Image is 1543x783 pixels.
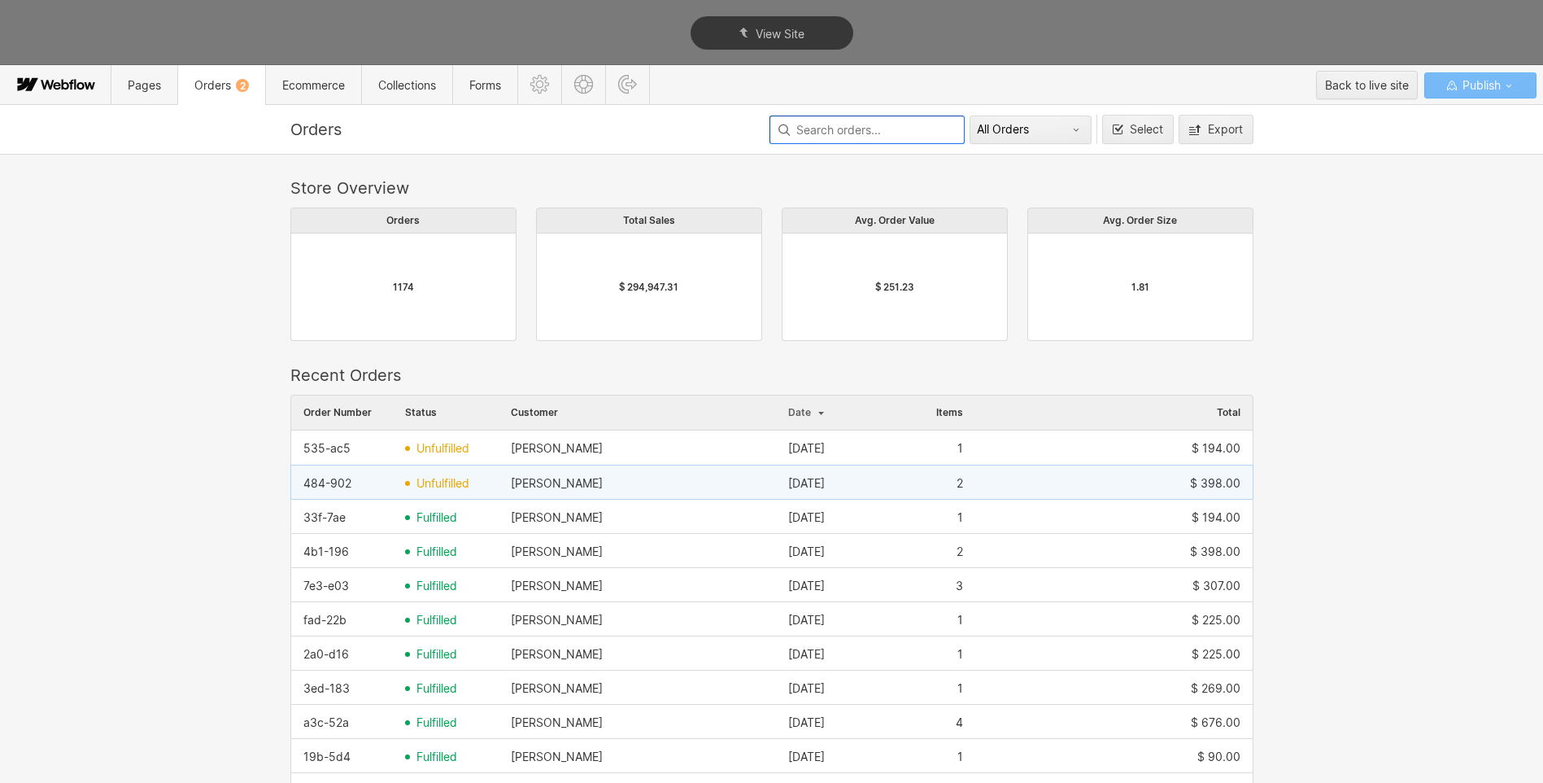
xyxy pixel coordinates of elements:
[290,670,1253,706] div: row
[416,580,457,593] span: fulfilled
[303,580,349,593] div: 7e3-e03
[788,406,811,418] span: Date
[416,442,469,455] span: unfulfilled
[290,120,765,139] div: Orders
[1027,208,1253,234] div: Avg. Order Size
[1208,123,1243,136] div: Export
[511,407,558,418] span: Customer
[957,648,963,661] div: 1
[511,477,603,490] div: [PERSON_NAME]
[303,511,346,524] div: 33f-7ae
[788,477,825,490] div: [DATE]
[290,601,1253,637] div: row
[405,407,437,418] span: Status
[416,750,457,763] span: fulfilled
[936,407,963,418] span: Items
[236,79,249,92] div: 2
[957,682,963,695] div: 1
[290,567,1253,603] div: row
[416,545,457,558] span: fulfilled
[957,545,963,558] div: 2
[788,750,825,763] div: [DATE]
[290,704,1253,740] div: row
[619,281,678,294] div: $ 294,947.31
[788,511,825,524] div: [DATE]
[290,636,1253,671] div: row
[1102,115,1174,144] button: Select
[1424,72,1536,98] button: Publish
[416,614,457,627] span: fulfilled
[977,123,1070,136] div: All Orders
[511,750,603,763] div: [PERSON_NAME]
[416,511,457,524] span: fulfilled
[303,442,351,455] div: 535-ac5
[1197,750,1240,763] div: $ 90.00
[788,580,825,593] div: [DATE]
[303,716,349,729] div: a3c-52a
[290,208,517,234] div: Orders
[957,750,963,763] div: 1
[1459,73,1501,98] span: Publish
[957,477,963,490] div: 2
[290,365,1253,385] div: Recent Orders
[788,682,825,695] div: [DATE]
[1192,614,1240,627] div: $ 225.00
[303,750,351,763] div: 19b-5d4
[769,116,965,144] input: Search orders...
[416,682,457,695] span: fulfilled
[511,614,603,627] div: [PERSON_NAME]
[875,281,914,294] div: $ 251.23
[1325,73,1409,98] div: Back to live site
[1192,442,1240,455] div: $ 194.00
[536,208,762,234] div: Total Sales
[788,648,825,661] div: [DATE]
[511,716,603,729] div: [PERSON_NAME]
[788,545,825,558] div: [DATE]
[1179,115,1253,144] button: Export
[303,682,350,695] div: 3ed-183
[1190,545,1240,558] div: $ 398.00
[788,716,825,729] div: [DATE]
[776,396,914,430] div: Date
[511,682,603,695] div: [PERSON_NAME]
[290,533,1253,569] div: row
[756,27,804,41] span: View Site
[303,407,372,418] span: Order Number
[956,580,963,593] div: 3
[788,614,825,627] div: [DATE]
[290,465,1253,501] div: row
[511,511,603,524] div: [PERSON_NAME]
[416,477,469,490] span: unfulfilled
[7,39,50,55] span: Text us
[1192,511,1240,524] div: $ 194.00
[1131,281,1149,294] div: 1.81
[1130,122,1163,136] span: Select
[303,614,347,627] div: fad-22b
[1190,477,1240,490] div: $ 398.00
[416,648,457,661] span: fulfilled
[290,738,1253,774] div: row
[469,78,501,92] span: Forms
[290,499,1253,535] div: row
[782,208,1008,234] div: Avg. Order Value
[194,78,249,92] span: Orders
[290,431,1253,466] div: row
[1192,580,1240,593] div: $ 307.00
[956,716,963,729] div: 4
[1217,407,1240,418] span: Total
[511,580,603,593] div: [PERSON_NAME]
[303,648,349,661] div: 2a0-d16
[282,78,345,92] span: Ecommerce
[1191,716,1240,729] div: $ 676.00
[416,716,457,729] span: fulfilled
[957,511,963,524] div: 1
[378,78,436,92] span: Collections
[1192,648,1240,661] div: $ 225.00
[303,545,349,558] div: 4b1-196
[788,442,825,455] div: [DATE]
[290,178,1253,198] div: Store Overview
[128,78,161,92] span: Pages
[1316,71,1418,99] button: Back to live site
[303,477,351,490] div: 484-902
[511,442,603,455] div: [PERSON_NAME]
